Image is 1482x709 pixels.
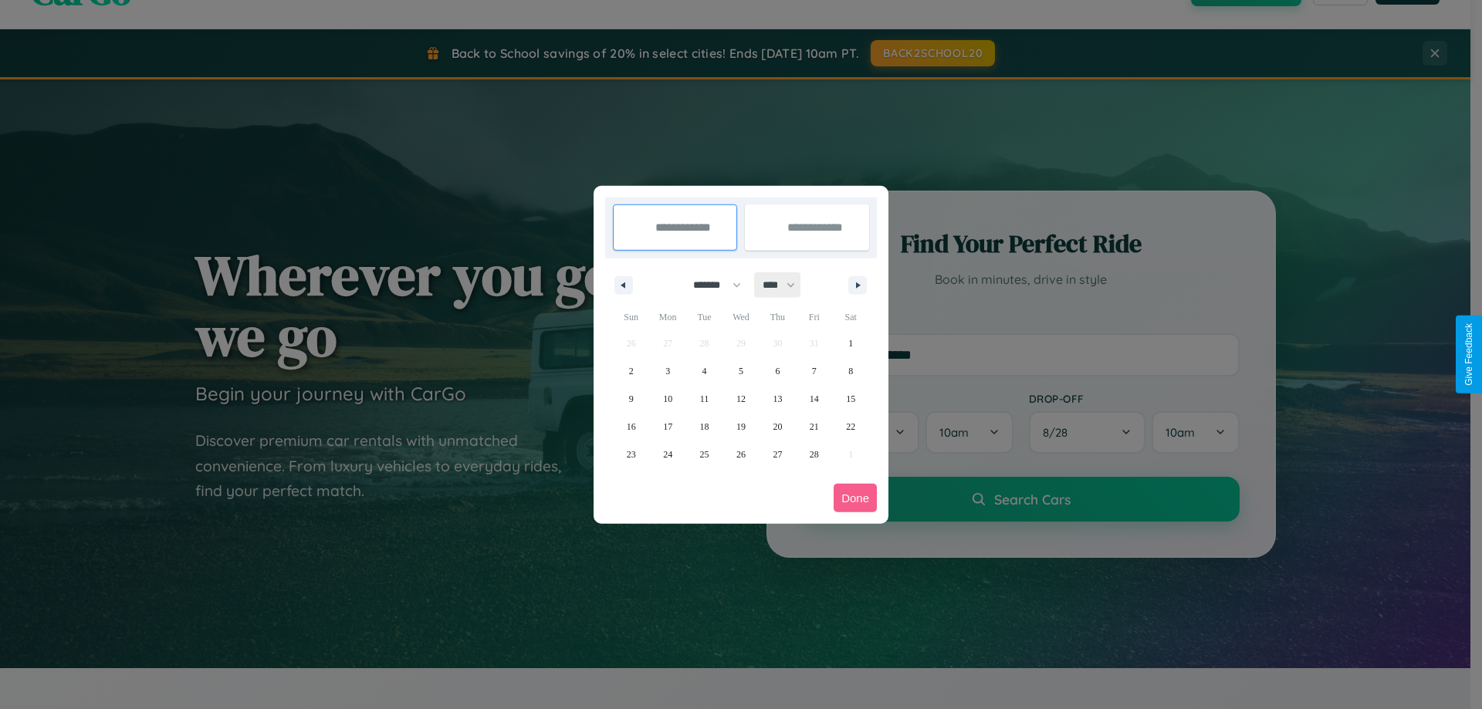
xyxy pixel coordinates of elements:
[627,441,636,468] span: 23
[722,305,759,329] span: Wed
[833,357,869,385] button: 8
[686,413,722,441] button: 18
[739,357,743,385] span: 5
[810,413,819,441] span: 21
[663,413,672,441] span: 17
[833,413,869,441] button: 22
[722,441,759,468] button: 26
[796,357,832,385] button: 7
[686,305,722,329] span: Tue
[649,385,685,413] button: 10
[773,385,782,413] span: 13
[1463,323,1474,386] div: Give Feedback
[613,305,649,329] span: Sun
[846,385,855,413] span: 15
[686,385,722,413] button: 11
[702,357,707,385] span: 4
[700,441,709,468] span: 25
[760,305,796,329] span: Thu
[649,441,685,468] button: 24
[722,413,759,441] button: 19
[736,385,746,413] span: 12
[810,385,819,413] span: 14
[649,305,685,329] span: Mon
[833,305,869,329] span: Sat
[760,385,796,413] button: 13
[833,329,869,357] button: 1
[686,441,722,468] button: 25
[613,441,649,468] button: 23
[722,357,759,385] button: 5
[810,441,819,468] span: 28
[796,305,832,329] span: Fri
[760,413,796,441] button: 20
[663,441,672,468] span: 24
[775,357,780,385] span: 6
[796,413,832,441] button: 21
[848,357,853,385] span: 8
[613,385,649,413] button: 9
[773,441,782,468] span: 27
[760,357,796,385] button: 6
[846,413,855,441] span: 22
[663,385,672,413] span: 10
[613,413,649,441] button: 16
[773,413,782,441] span: 20
[686,357,722,385] button: 4
[833,385,869,413] button: 15
[722,385,759,413] button: 12
[700,385,709,413] span: 11
[627,413,636,441] span: 16
[613,357,649,385] button: 2
[649,357,685,385] button: 3
[848,329,853,357] span: 1
[736,413,746,441] span: 19
[629,385,634,413] span: 9
[665,357,670,385] span: 3
[649,413,685,441] button: 17
[629,357,634,385] span: 2
[834,484,877,512] button: Done
[736,441,746,468] span: 26
[796,385,832,413] button: 14
[700,413,709,441] span: 18
[812,357,817,385] span: 7
[796,441,832,468] button: 28
[760,441,796,468] button: 27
